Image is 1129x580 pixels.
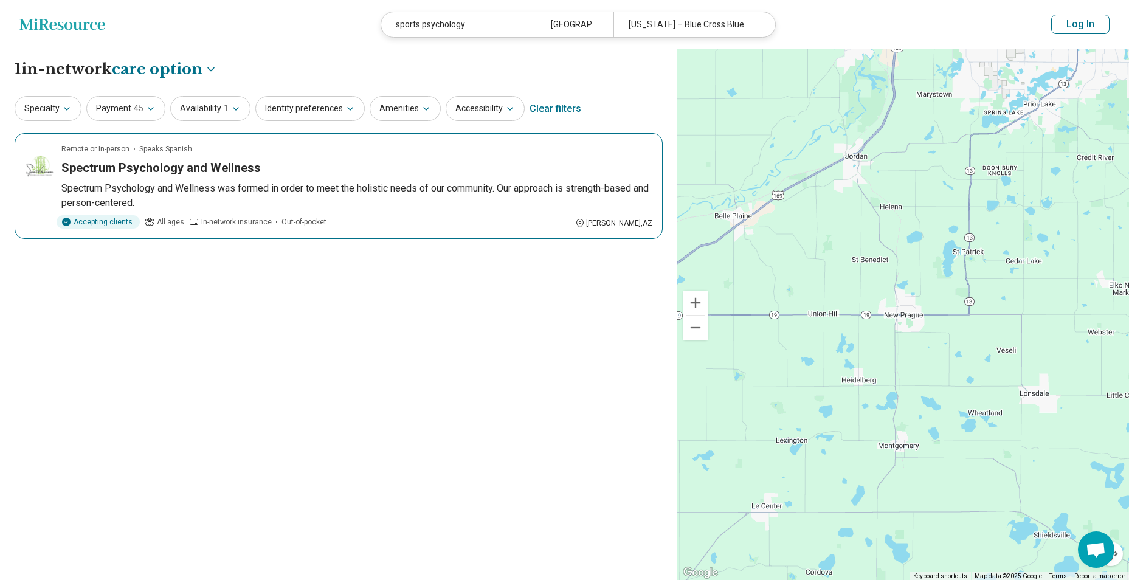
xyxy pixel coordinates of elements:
[224,102,229,115] span: 1
[1078,531,1114,568] div: Open chat
[530,94,581,123] div: Clear filters
[683,291,708,315] button: Zoom in
[57,215,140,229] div: Accepting clients
[281,216,326,227] span: Out-of-pocket
[536,12,613,37] div: [GEOGRAPHIC_DATA], [GEOGRAPHIC_DATA]
[157,216,184,227] span: All ages
[255,96,365,121] button: Identity preferences
[201,216,272,227] span: In-network insurance
[61,159,261,176] h3: Spectrum Psychology and Wellness
[370,96,441,121] button: Amenities
[1074,573,1125,579] a: Report a map error
[86,96,165,121] button: Payment45
[975,573,1042,579] span: Map data ©2025 Google
[112,59,202,80] span: care option
[381,12,536,37] div: sports psychology
[683,316,708,340] button: Zoom out
[170,96,250,121] button: Availability1
[134,102,143,115] span: 45
[446,96,525,121] button: Accessibility
[575,218,652,229] div: [PERSON_NAME] , AZ
[112,59,217,80] button: Care options
[1049,573,1067,579] a: Terms (opens in new tab)
[61,143,129,154] p: Remote or In-person
[613,12,768,37] div: [US_STATE] – Blue Cross Blue Shield
[1051,15,1110,34] button: Log In
[15,96,81,121] button: Specialty
[61,181,652,210] p: Spectrum Psychology and Wellness was formed in order to meet the holistic needs of our community....
[139,143,192,154] span: Speaks Spanish
[15,59,217,80] h1: 1 in-network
